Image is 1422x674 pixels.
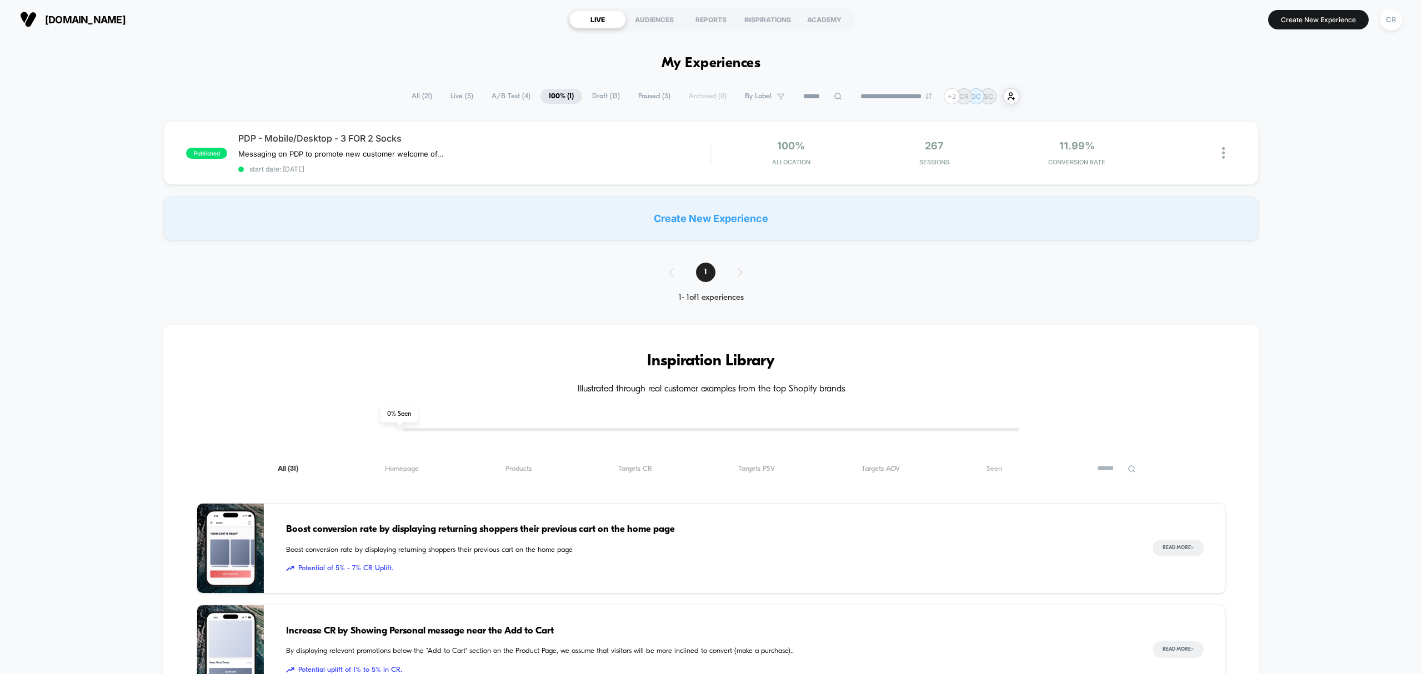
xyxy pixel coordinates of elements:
button: [DOMAIN_NAME] [17,11,129,28]
span: CONVERSION RATE [1008,158,1145,166]
button: Read More> [1153,641,1204,658]
span: Draft ( 13 ) [584,89,628,104]
img: Visually logo [20,11,37,28]
span: 0 % Seen [380,406,418,422]
span: Allocation [772,158,810,166]
span: 100% ( 1 ) [540,89,582,104]
button: CR [1377,8,1405,31]
p: CR [959,92,969,100]
span: 11.99% [1059,140,1095,152]
img: close [1222,147,1225,159]
span: Paused ( 3 ) [630,89,679,104]
span: PDP - Mobile/Desktop - 3 FOR 2 Socks [238,133,710,144]
span: Sessions [865,158,1003,166]
span: Messaging on PDP to promote new customer welcome offer, this only shows to users who have not pur... [238,149,444,158]
h4: Illustrated through real customer examples from the top Shopify brands [197,384,1225,395]
span: Homepage [385,465,419,473]
div: LIVE [569,11,626,28]
span: Increase CR by Showing Personal message near the Add to Cart [286,624,1130,638]
img: end [925,93,932,99]
span: Targets AOV [862,465,900,473]
p: GC [971,92,981,100]
span: 267 [925,140,943,152]
div: AUDIENCES [626,11,683,28]
span: 1 [696,263,715,282]
span: Targets CR [618,465,652,473]
div: INSPIRATIONS [739,11,796,28]
span: Boost conversion rate by displaying returning shoppers their previous cart on the home page [286,545,1130,556]
h3: Inspiration Library [197,353,1225,370]
span: All ( 21 ) [403,89,440,104]
div: 1 - 1 of 1 experiences [658,293,765,303]
span: Boost conversion rate by displaying returning shoppers their previous cart on the home page [286,522,1130,537]
span: Products [505,465,532,473]
span: Seen [987,465,1002,473]
span: By Label [745,92,772,100]
div: CR [1380,9,1402,31]
span: start date: [DATE] [238,165,710,173]
span: [DOMAIN_NAME] [45,14,126,26]
button: Read More> [1153,540,1204,556]
h1: My Experiences [662,56,761,72]
button: Create New Experience [1268,10,1369,29]
div: + 2 [944,88,960,104]
span: By displaying relevant promotions below the "Add to Cart" section on the Product Page, we assume ... [286,646,1130,657]
span: ( 31 ) [288,465,298,472]
div: REPORTS [683,11,739,28]
span: published [186,148,227,159]
p: SC [984,92,993,100]
div: Create New Experience [163,196,1258,240]
span: A/B Test ( 4 ) [483,89,539,104]
span: Live ( 5 ) [442,89,482,104]
span: All [278,465,298,473]
div: ACADEMY [796,11,853,28]
span: 100% [777,140,805,152]
span: Potential of 5% - 7% CR Uplift. [286,563,1130,574]
img: Boost conversion rate by displaying returning shoppers their previous cart on the home page [197,504,264,593]
span: Targets PSV [738,465,775,473]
